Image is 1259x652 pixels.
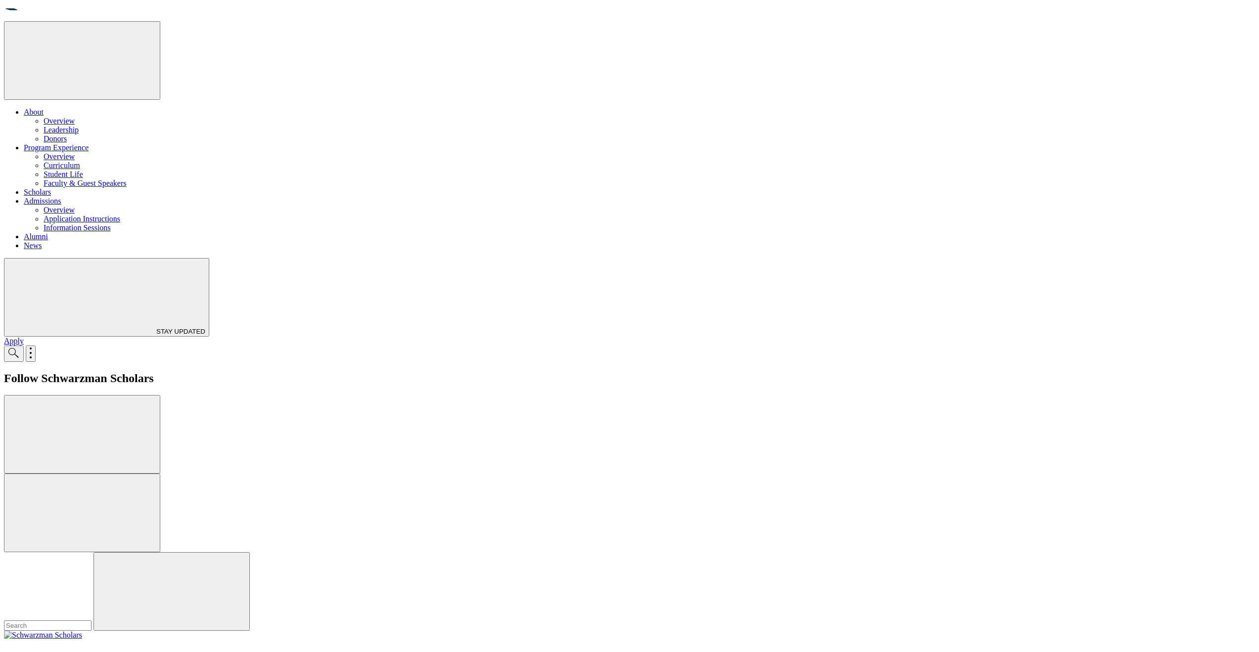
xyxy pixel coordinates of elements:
[44,223,111,232] a: Information Sessions
[44,215,120,223] a: Application Instructions
[24,241,42,250] a: News
[44,126,79,134] a: Leadership
[44,206,75,214] a: Overview
[44,179,127,187] a: Faculty & Guest Speakers
[24,197,61,205] a: Admissions
[44,134,67,143] a: Donors
[24,188,51,196] a: Scholars
[24,143,89,152] a: Program Experience
[24,232,48,241] a: Alumni
[24,108,44,116] a: About
[4,337,24,345] a: Apply
[44,152,75,161] a: Overview
[4,631,82,640] img: Schwarzman Scholars
[4,372,1255,385] h2: Follow Schwarzman Scholars
[4,258,209,337] button: STAY UPDATED
[93,552,250,631] button: Search
[4,620,92,631] input: Search
[44,161,80,170] a: Curriculum
[44,170,83,178] a: Student Life
[44,117,75,125] a: Overview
